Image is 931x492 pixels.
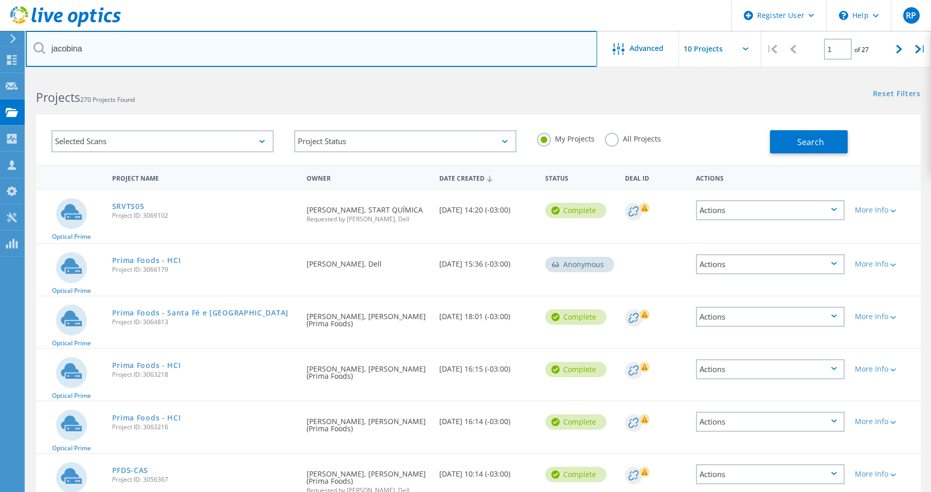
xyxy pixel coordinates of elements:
div: [PERSON_NAME], [PERSON_NAME] (Prima Foods) [301,401,434,443]
label: All Projects [605,133,661,143]
span: Optical Prime [52,445,91,451]
div: | [761,31,782,67]
span: Advanced [630,45,664,52]
div: Complete [545,309,606,325]
div: More Info [855,313,916,320]
a: Live Optics Dashboard [10,22,121,29]
span: Project ID: 3056367 [112,477,296,483]
div: Date Created [434,168,540,187]
span: Search [797,136,824,148]
a: PFDS-CAS [112,467,149,474]
div: Deal Id [620,168,691,187]
div: [DATE] 16:14 (-03:00) [434,401,540,435]
svg: \n [839,11,848,20]
div: [PERSON_NAME], [PERSON_NAME] (Prima Foods) [301,296,434,338]
span: Optical Prime [52,288,91,294]
div: [DATE] 14:20 (-03:00) [434,190,540,224]
div: [PERSON_NAME], [PERSON_NAME] (Prima Foods) [301,349,434,390]
span: Project ID: 3066179 [112,267,296,273]
div: Complete [545,414,606,430]
a: SRVTS05 [112,203,145,210]
div: Owner [301,168,434,187]
div: Complete [545,467,606,482]
span: of 27 [854,45,869,54]
div: More Info [855,470,916,478]
span: Optical Prime [52,234,91,240]
b: Projects [36,89,80,106]
div: More Info [855,365,916,373]
div: Selected Scans [51,130,274,152]
div: [PERSON_NAME], START QUÍMICA [301,190,434,233]
div: [DATE] 15:36 (-03:00) [434,244,540,278]
div: Actions [691,168,850,187]
a: Prima Foods - Santa Fé e [GEOGRAPHIC_DATA] [112,309,289,317]
a: Prima Foods - HCI [112,414,181,421]
div: [DATE] 10:14 (-03:00) [434,454,540,488]
span: RP [906,11,916,20]
div: Project Status [294,130,516,152]
span: Project ID: 3069102 [112,213,296,219]
div: More Info [855,206,916,214]
span: Project ID: 3063218 [112,372,296,378]
span: Optical Prime [52,393,91,399]
div: [DATE] 16:15 (-03:00) [434,349,540,383]
div: Project Name [107,168,301,187]
div: Actions [696,464,845,484]
div: Anonymous [545,257,614,272]
div: Complete [545,362,606,377]
div: Actions [696,359,845,379]
div: Actions [696,200,845,220]
span: Project ID: 3064813 [112,319,296,325]
div: More Info [855,418,916,425]
span: Requested by [PERSON_NAME], Dell [307,216,429,222]
div: Actions [696,412,845,432]
span: Optical Prime [52,340,91,346]
button: Search [770,130,848,153]
span: Project ID: 3063216 [112,424,296,430]
div: [DATE] 18:01 (-03:00) [434,296,540,330]
div: Actions [696,254,845,274]
div: Actions [696,307,845,327]
a: Reset Filters [873,90,921,99]
div: [PERSON_NAME], Dell [301,244,434,278]
a: Prima Foods - HCI [112,362,181,369]
a: Prima Foods - HCI [112,257,181,264]
div: Complete [545,203,606,218]
div: More Info [855,260,916,268]
div: Status [540,168,620,187]
div: | [910,31,931,67]
input: Search projects by name, owner, ID, company, etc [26,31,597,67]
span: 270 Projects Found [80,95,135,104]
label: My Projects [537,133,595,143]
